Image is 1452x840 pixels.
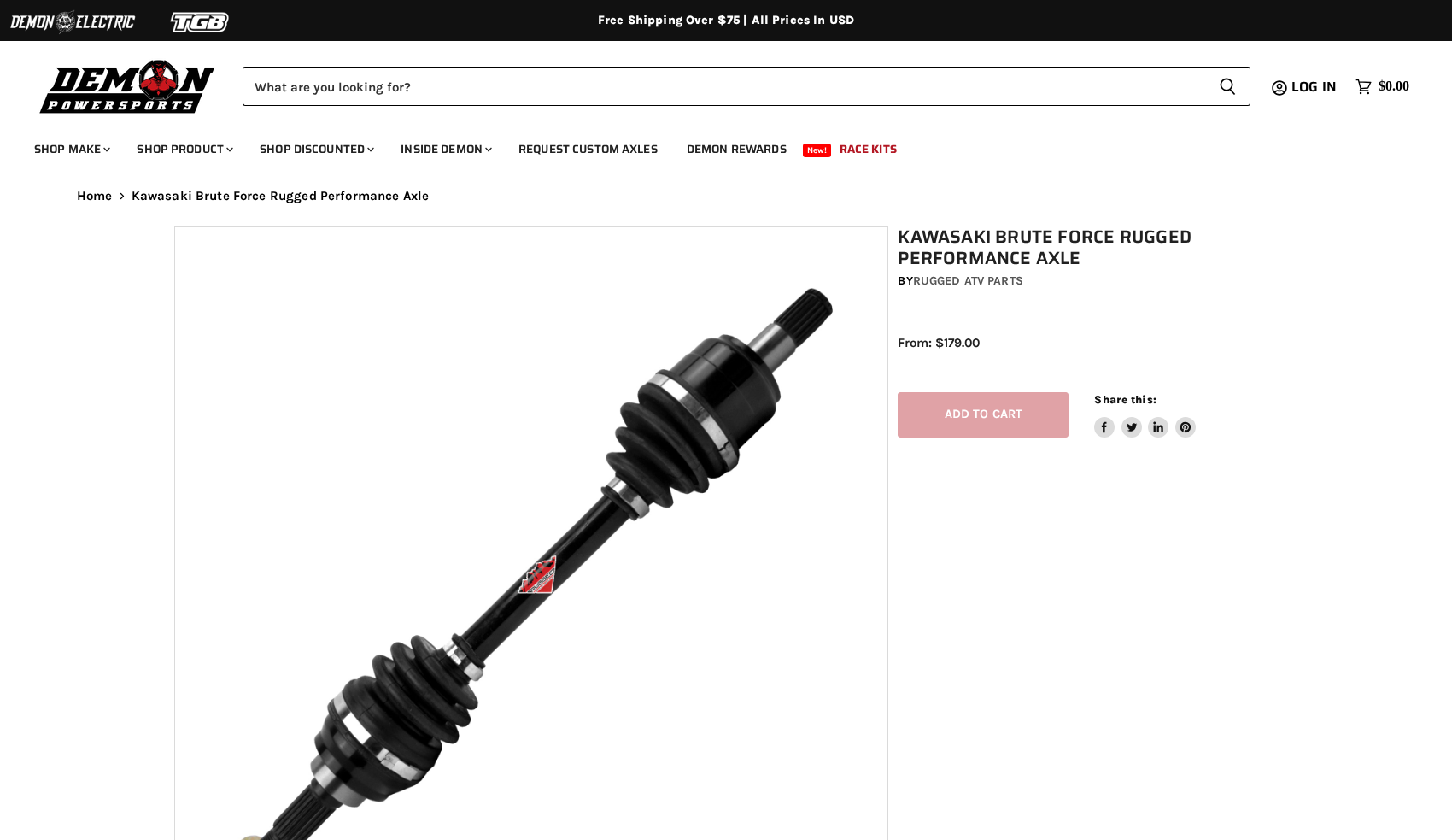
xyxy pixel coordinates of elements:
span: Log in [1291,76,1337,97]
h1: Kawasaki Brute Force Rugged Performance Axle [898,226,1287,269]
span: Share this: [1094,393,1156,406]
a: Shop Make [21,132,120,167]
form: Product [243,67,1250,106]
button: Search [1205,67,1250,106]
a: Rugged ATV Parts [913,273,1023,288]
a: Shop Discounted [247,132,384,167]
a: Request Custom Axles [506,132,670,167]
a: Log in [1284,79,1347,95]
img: Demon Electric Logo 2 [9,6,137,38]
img: Demon Powersports [34,56,221,116]
a: Home [77,189,113,203]
a: Race Kits [827,132,910,167]
div: Free Shipping Over $75 | All Prices In USD [43,13,1409,28]
span: New! [803,144,832,157]
a: Demon Rewards [674,132,799,167]
ul: Main menu [21,125,1405,167]
nav: Breadcrumbs [43,189,1409,203]
span: Kawasaki Brute Force Rugged Performance Axle [132,189,430,203]
a: $0.00 [1347,74,1418,99]
span: $0.00 [1379,79,1409,95]
a: Shop Product [124,132,243,167]
a: Inside Demon [388,132,502,167]
aside: Share this: [1094,392,1196,438]
span: From: $179.00 [898,335,980,350]
div: by [898,272,1287,291]
input: Search [243,67,1205,106]
img: TGB Logo 2 [137,6,265,38]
